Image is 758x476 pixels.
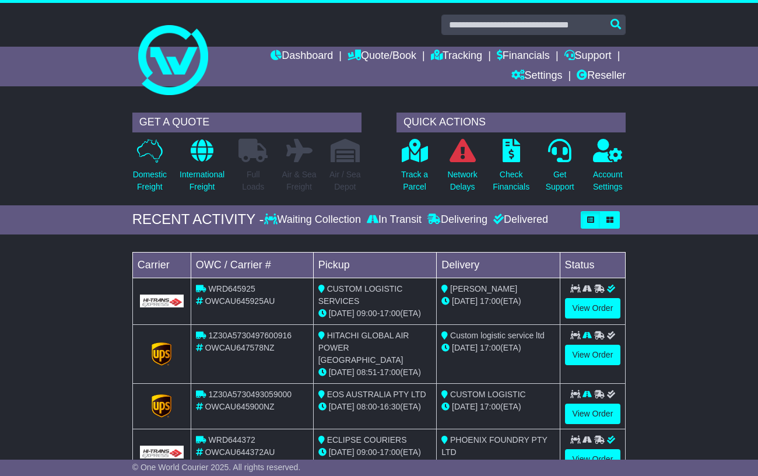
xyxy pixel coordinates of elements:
[480,402,500,411] span: 17:00
[447,138,478,199] a: NetworkDelays
[132,252,191,278] td: Carrier
[180,169,224,193] p: International Freight
[132,211,264,228] div: RECENT ACTIVITY -
[357,309,377,318] span: 09:00
[493,169,529,193] p: Check Financials
[179,138,225,199] a: InternationalFreight
[380,447,400,457] span: 17:00
[437,252,560,278] td: Delivery
[593,169,623,193] p: Account Settings
[480,343,500,352] span: 17:00
[357,402,377,411] span: 08:00
[380,309,400,318] span: 17:00
[357,447,377,457] span: 09:00
[140,295,184,307] img: GetCarrierServiceLogo
[238,169,268,193] p: Full Loads
[318,446,431,459] div: - (ETA)
[329,169,361,193] p: Air / Sea Depot
[209,435,255,444] span: WRD644372
[497,47,550,66] a: Financials
[348,47,416,66] a: Quote/Book
[329,309,355,318] span: [DATE]
[209,390,292,399] span: 1Z30A5730493059000
[132,113,362,132] div: GET A QUOTE
[282,169,316,193] p: Air & Sea Freight
[565,298,621,318] a: View Order
[565,449,621,470] a: View Order
[209,331,292,340] span: 1Z30A5730497600916
[318,331,409,365] span: HITACHI GLOBAL AIR POWER [GEOGRAPHIC_DATA]
[140,446,184,459] img: GetCarrierServiceLogo
[329,447,355,457] span: [DATE]
[492,138,530,199] a: CheckFinancials
[380,367,400,377] span: 17:00
[132,463,301,472] span: © One World Courier 2025. All rights reserved.
[401,169,428,193] p: Track a Parcel
[318,401,431,413] div: - (ETA)
[264,213,364,226] div: Waiting Collection
[431,47,482,66] a: Tracking
[318,307,431,320] div: - (ETA)
[152,342,171,366] img: GetCarrierServiceLogo
[450,331,545,340] span: Custom logistic service ltd
[318,284,403,306] span: CUSTOM LOGISTIC SERVICES
[209,284,255,293] span: WRD645925
[401,138,429,199] a: Track aParcel
[205,447,275,457] span: OWCAU644372AU
[329,402,355,411] span: [DATE]
[327,435,407,444] span: ECLIPSE COURIERS
[450,390,526,399] span: CUSTOM LOGISTIC
[133,169,167,193] p: Domestic Freight
[511,66,563,86] a: Settings
[441,459,555,471] div: (ETA)
[490,213,548,226] div: Delivered
[205,402,275,411] span: OWCAU645900NZ
[565,345,621,365] a: View Order
[380,402,400,411] span: 16:30
[450,284,517,293] span: [PERSON_NAME]
[441,435,547,457] span: PHOENIX FOUNDRY PTY LTD
[152,394,171,418] img: GetCarrierServiceLogo
[546,169,574,193] p: Get Support
[452,343,478,352] span: [DATE]
[132,138,167,199] a: DomesticFreight
[318,366,431,379] div: - (ETA)
[545,138,575,199] a: GetSupport
[205,343,275,352] span: OWCAU647578NZ
[327,390,426,399] span: EOS AUSTRALIA PTY LTD
[396,113,626,132] div: QUICK ACTIONS
[364,213,424,226] div: In Transit
[447,169,477,193] p: Network Delays
[441,401,555,413] div: (ETA)
[441,342,555,354] div: (ETA)
[560,252,626,278] td: Status
[441,295,555,307] div: (ETA)
[424,213,490,226] div: Delivering
[577,66,626,86] a: Reseller
[452,402,478,411] span: [DATE]
[564,47,612,66] a: Support
[191,252,313,278] td: OWC / Carrier #
[205,296,275,306] span: OWCAU645925AU
[329,367,355,377] span: [DATE]
[592,138,623,199] a: AccountSettings
[357,367,377,377] span: 08:51
[452,296,478,306] span: [DATE]
[565,404,621,424] a: View Order
[313,252,436,278] td: Pickup
[480,296,500,306] span: 17:00
[271,47,333,66] a: Dashboard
